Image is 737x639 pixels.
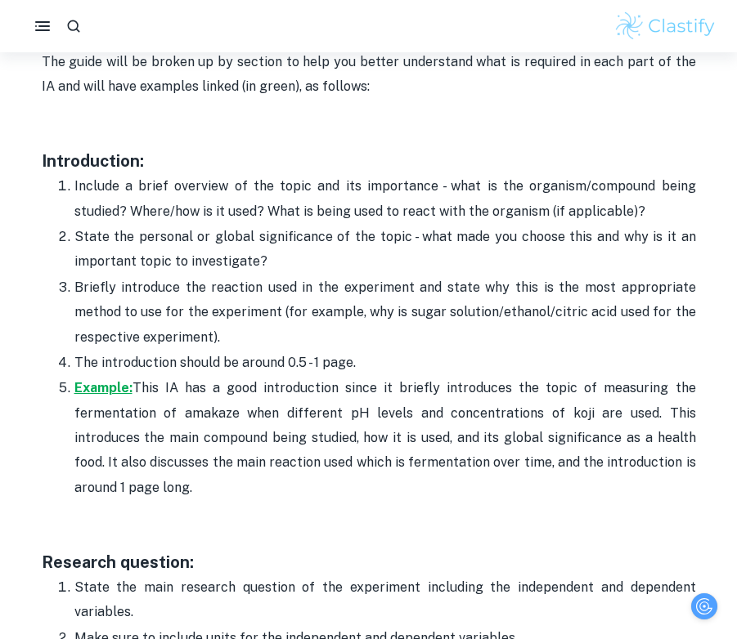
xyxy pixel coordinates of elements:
img: Clastify logo [613,10,717,42]
p: State the main research question of the experiment including the independent and dependent variab... [74,575,696,625]
h3: Introduction: [42,149,696,173]
p: The guide will be broken up by section to help you better understand what is required in each par... [42,50,696,100]
p: The introduction should be around 0.5 - 1 page. [74,351,696,375]
a: Example: [74,380,133,395]
p: Include a brief overview of the topic and its importance - what is the organism/compound being st... [74,174,696,224]
h3: Research question: [42,550,696,574]
p: This IA has a good introduction since it briefly introduces the topic of measuring the fermentati... [74,376,696,500]
p: State the personal or global significance of the topic - what made you choose this and why is it ... [74,225,696,275]
p: Briefly introduce the reaction used in the experiment and state why this is the most appropriate ... [74,275,696,350]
